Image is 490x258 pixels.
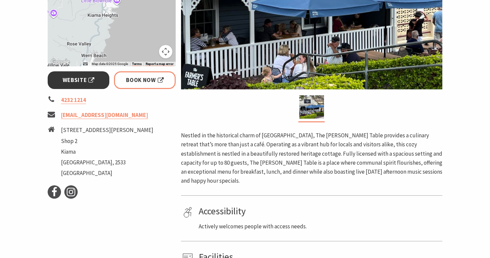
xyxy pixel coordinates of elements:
[61,137,153,146] li: Shop 2
[146,62,174,66] a: Report a map error
[159,45,172,58] button: Map camera controls
[299,95,324,119] img: Entrance from Collins Street
[199,222,440,231] p: Actively welcomes people with access needs.
[61,111,148,119] a: [EMAIL_ADDRESS][DOMAIN_NAME]
[61,126,153,135] li: [STREET_ADDRESS][PERSON_NAME]
[132,62,142,66] a: Terms (opens in new tab)
[83,62,88,66] button: Keyboard shortcuts
[63,76,95,85] span: Website
[61,96,86,104] a: 4232 1214
[61,169,153,178] li: [GEOGRAPHIC_DATA]
[61,147,153,156] li: Kiama
[199,206,440,217] h4: Accessibility
[92,62,128,66] span: Map data ©2025 Google
[49,58,71,66] a: Click to see this area on Google Maps
[48,71,109,89] a: Website
[61,158,153,167] li: [GEOGRAPHIC_DATA], 2533
[114,71,176,89] a: Book Now
[126,76,164,85] span: Book Now
[181,131,442,185] p: Nestled in the historical charm of [GEOGRAPHIC_DATA], The [PERSON_NAME] Table provides a culinary...
[49,58,71,66] img: Google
